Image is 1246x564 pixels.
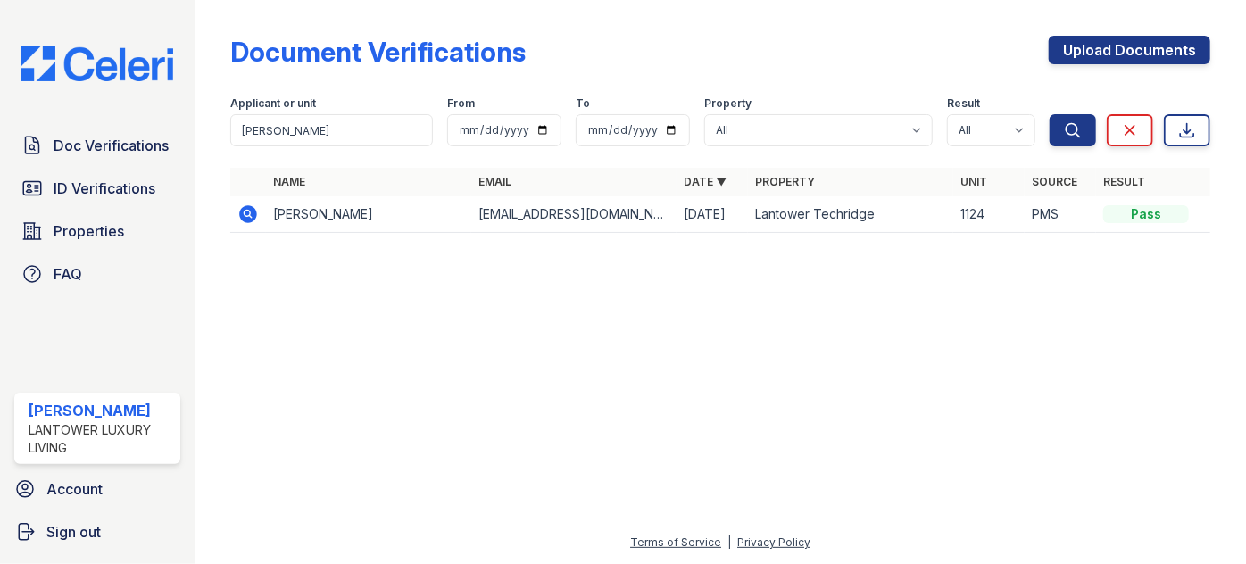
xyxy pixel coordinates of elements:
[54,263,82,285] span: FAQ
[230,114,433,146] input: Search by name, email, or unit number
[7,514,187,550] a: Sign out
[748,196,953,233] td: Lantower Techridge
[1025,196,1096,233] td: PMS
[471,196,677,233] td: [EMAIL_ADDRESS][DOMAIN_NAME]
[947,96,980,111] label: Result
[630,535,721,549] a: Terms of Service
[1103,205,1189,223] div: Pass
[755,175,815,188] a: Property
[677,196,748,233] td: [DATE]
[14,213,180,249] a: Properties
[7,471,187,507] a: Account
[727,535,731,549] div: |
[1049,36,1210,64] a: Upload Documents
[29,421,173,457] div: Lantower Luxury Living
[953,196,1025,233] td: 1124
[46,478,103,500] span: Account
[230,36,526,68] div: Document Verifications
[576,96,590,111] label: To
[14,256,180,292] a: FAQ
[7,46,187,80] img: CE_Logo_Blue-a8612792a0a2168367f1c8372b55b34899dd931a85d93a1a3d3e32e68fde9ad4.png
[273,175,305,188] a: Name
[447,96,475,111] label: From
[29,400,173,421] div: [PERSON_NAME]
[737,535,810,549] a: Privacy Policy
[54,135,169,156] span: Doc Verifications
[230,96,316,111] label: Applicant or unit
[14,170,180,206] a: ID Verifications
[266,196,471,233] td: [PERSON_NAME]
[1103,175,1145,188] a: Result
[54,220,124,242] span: Properties
[1032,175,1077,188] a: Source
[14,128,180,163] a: Doc Verifications
[684,175,727,188] a: Date ▼
[960,175,987,188] a: Unit
[704,96,752,111] label: Property
[54,178,155,199] span: ID Verifications
[478,175,511,188] a: Email
[46,521,101,543] span: Sign out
